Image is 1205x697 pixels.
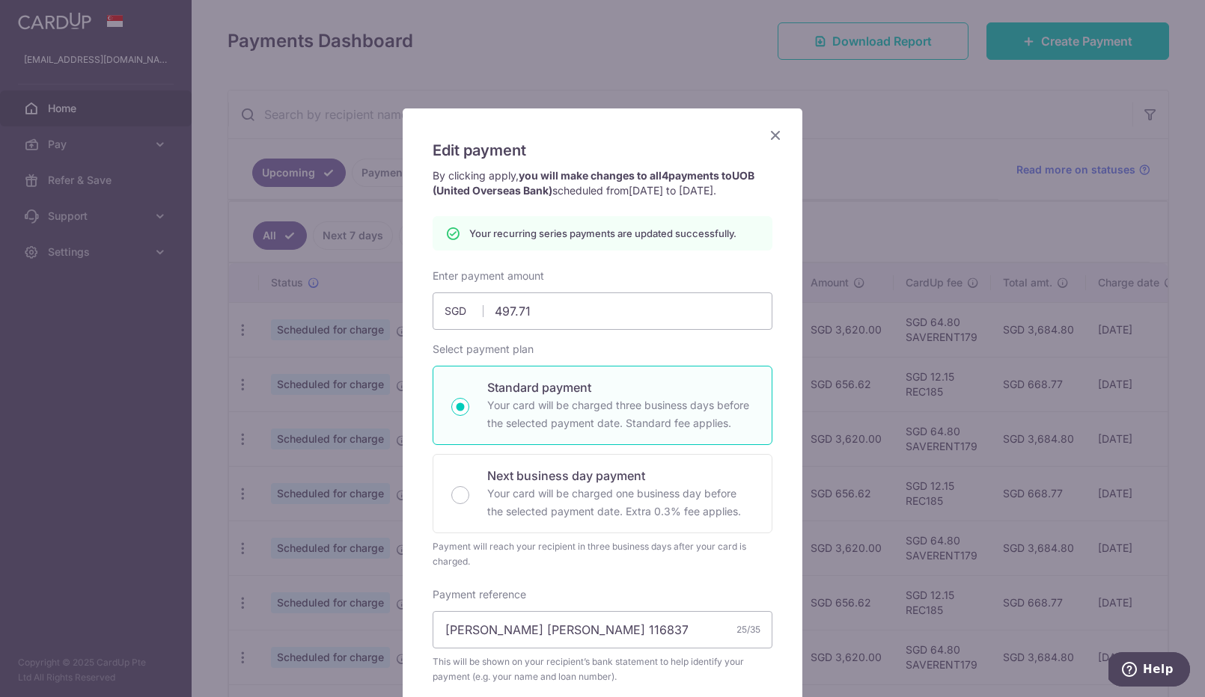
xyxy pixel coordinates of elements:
span: [DATE] to [DATE] [629,184,713,197]
p: Your card will be charged one business day before the selected payment date. Extra 0.3% fee applies. [487,485,754,521]
span: Help [34,10,65,24]
p: By clicking apply, scheduled from . [433,168,772,198]
iframe: Opens a widget where you can find more information [1108,652,1190,690]
span: This will be shown on your recipient’s bank statement to help identify your payment (e.g. your na... [433,654,772,684]
input: 0.00 [433,292,772,330]
label: Enter payment amount [433,268,544,283]
span: SGD [445,304,483,319]
strong: you will make changes to all payments to [433,169,754,197]
p: Next business day payment [487,467,754,485]
span: 4 [662,169,668,182]
p: Your card will be charged three business days before the selected payment date. Standard fee appl... [487,396,754,432]
label: Select payment plan [433,342,534,357]
h5: Edit payment [433,138,772,162]
p: Standard payment [487,378,754,396]
div: 25/35 [736,622,760,637]
button: Close [766,126,784,144]
label: Payment reference [433,587,526,602]
div: Payment will reach your recipient in three business days after your card is charged. [433,539,772,569]
p: Your recurring series payments are updated successfully. [469,226,736,241]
